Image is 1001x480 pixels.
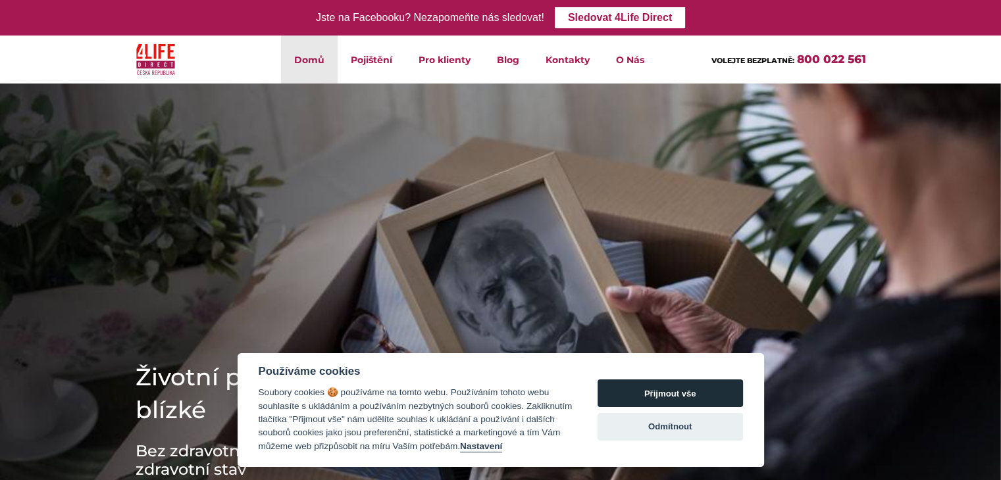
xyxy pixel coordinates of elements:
[136,41,176,78] img: 4Life Direct Česká republika logo
[259,365,573,378] div: Používáme cookies
[316,9,544,28] div: Jste na Facebooku? Nezapomeňte nás sledovat!
[136,442,530,479] h3: Bez zdravotních dotazníků a otázek na Váš zdravotní stav
[598,413,743,441] button: Odmítnout
[259,386,573,453] div: Soubory cookies 🍪 používáme na tomto webu. Používáním tohoto webu souhlasíte s ukládáním a použív...
[484,36,532,84] a: Blog
[711,56,794,65] span: VOLEJTE BEZPLATNĚ:
[598,379,743,407] button: Přijmout vše
[460,441,502,452] button: Nastavení
[555,7,685,28] a: Sledovat 4Life Direct
[281,36,338,84] a: Domů
[532,36,603,84] a: Kontakty
[136,360,530,426] h1: Životní pojištění Jistota pro mé blízké
[797,53,866,66] a: 800 022 561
